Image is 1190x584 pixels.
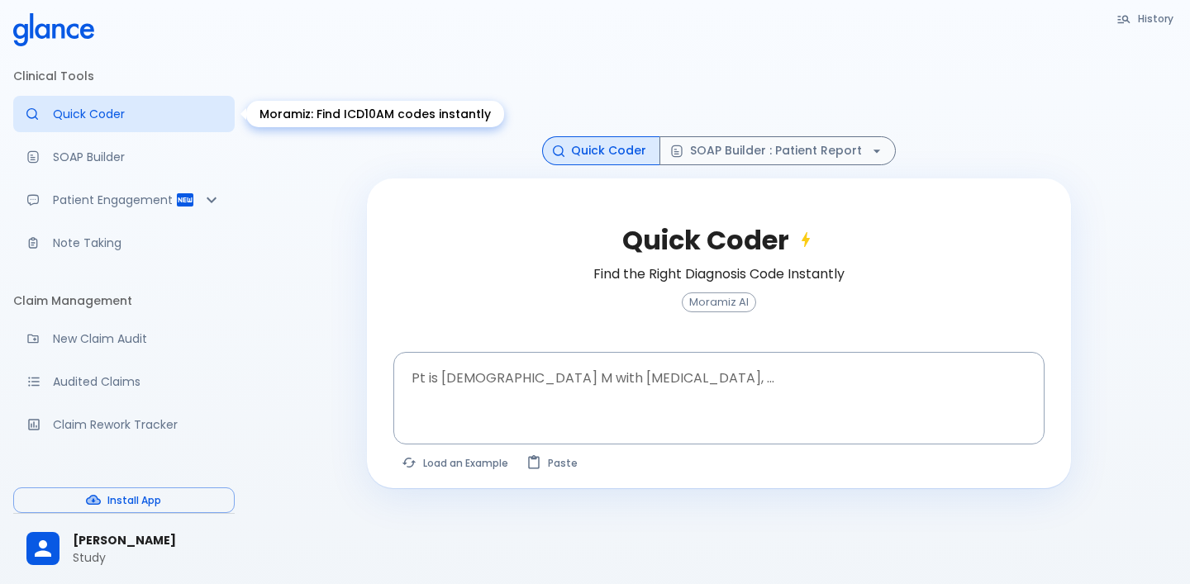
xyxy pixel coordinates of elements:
button: Load a random example [393,451,518,475]
p: New Claim Audit [53,330,221,347]
div: Moramiz: Find ICD10AM codes instantly [246,101,504,127]
li: Clinical Tools [13,56,235,96]
a: Audit a new claim [13,320,235,357]
button: Quick Coder [542,136,660,165]
h6: Find the Right Diagnosis Code Instantly [593,263,845,286]
button: Install App [13,487,235,513]
p: Note Taking [53,235,221,251]
p: Audited Claims [53,373,221,390]
a: Advanced note-taking [13,225,235,261]
button: SOAP Builder : Patient Report [659,136,896,165]
p: Study [73,549,221,566]
a: Monitor progress of claim corrections [13,406,235,443]
li: Support [13,463,235,503]
h2: Quick Coder [622,225,816,256]
p: Claim Rework Tracker [53,416,221,433]
button: Paste from clipboard [518,451,588,475]
p: Patient Engagement [53,192,175,208]
span: [PERSON_NAME] [73,532,221,549]
span: Moramiz AI [683,297,755,309]
li: Claim Management [13,281,235,320]
button: History [1108,7,1183,31]
p: Quick Coder [53,106,221,122]
div: [PERSON_NAME]Study [13,520,235,577]
a: Docugen: Compose a clinical documentation in seconds [13,139,235,175]
a: View audited claims [13,363,235,400]
p: SOAP Builder [53,149,221,165]
div: Patient Reports & Referrals [13,182,235,218]
a: Moramiz: Find ICD10AM codes instantly [13,96,235,132]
